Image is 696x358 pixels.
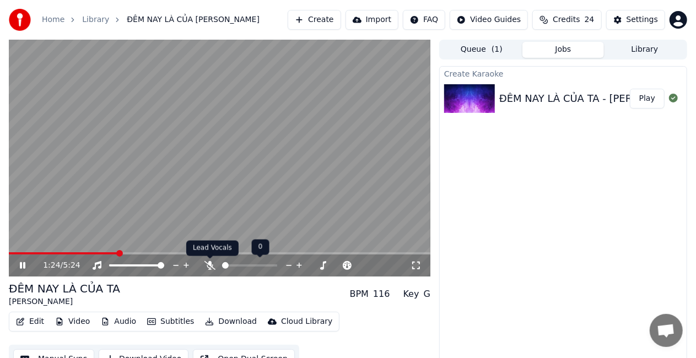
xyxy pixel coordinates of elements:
[43,260,60,271] span: 1:24
[288,10,341,30] button: Create
[606,10,665,30] button: Settings
[9,9,31,31] img: youka
[403,288,419,301] div: Key
[403,10,445,30] button: FAQ
[350,288,369,301] div: BPM
[346,10,398,30] button: Import
[252,240,269,255] div: 0
[51,314,94,329] button: Video
[492,44,503,55] span: ( 1 )
[604,42,686,58] button: Library
[63,260,80,271] span: 5:24
[96,314,141,329] button: Audio
[424,288,430,301] div: G
[441,42,522,58] button: Queue
[9,281,120,296] div: ĐÊM NAY LÀ CỦA TA
[532,10,601,30] button: Credits24
[82,14,109,25] a: Library
[201,314,261,329] button: Download
[440,67,687,80] div: Create Karaoke
[42,14,260,25] nav: breadcrumb
[553,14,580,25] span: Credits
[585,14,595,25] span: 24
[143,314,198,329] button: Subtitles
[9,296,120,307] div: [PERSON_NAME]
[650,314,683,347] div: Open chat
[186,241,239,256] div: Lead Vocals
[12,314,48,329] button: Edit
[127,14,260,25] span: ĐÊM NAY LÀ CỦA [PERSON_NAME]
[281,316,332,327] div: Cloud Library
[627,14,658,25] div: Settings
[630,89,665,109] button: Play
[450,10,528,30] button: Video Guides
[43,260,69,271] div: /
[373,288,390,301] div: 116
[522,42,604,58] button: Jobs
[42,14,64,25] a: Home
[499,91,692,106] div: ĐÊM NAY LÀ CỦA TA - [PERSON_NAME]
